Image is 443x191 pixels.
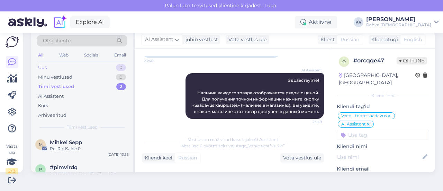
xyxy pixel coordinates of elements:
[144,58,170,63] span: 23:48
[113,51,127,60] div: Email
[142,154,172,162] div: Kliendi keel
[337,93,429,99] div: Kliendi info
[6,168,18,174] div: 2 / 3
[342,59,346,64] span: o
[53,15,67,29] img: explore-ai
[145,36,173,43] span: AI Assistent
[37,51,45,60] div: All
[38,102,48,109] div: Kõik
[6,143,18,174] div: Vaata siia
[354,17,363,27] div: KV
[366,17,439,28] a: [PERSON_NAME]Rahva [DEMOGRAPHIC_DATA]
[341,122,366,126] span: AI Assistent
[38,112,66,119] div: Arhiveeritud
[366,22,431,28] div: Rahva [DEMOGRAPHIC_DATA]
[366,17,431,22] div: [PERSON_NAME]
[183,36,218,43] div: juhib vestlust
[246,143,284,148] i: „Võtke vestlus üle”
[58,51,70,60] div: Web
[341,36,359,43] span: Russian
[38,64,47,71] div: Uus
[50,146,129,152] div: Re: Re: Katse 0
[353,57,397,65] div: # orcqqe47
[337,130,429,140] input: Lisa tag
[38,74,72,81] div: Minu vestlused
[116,74,126,81] div: 0
[50,139,82,146] span: Mihkel Sepp
[295,16,337,28] div: Aktiivne
[188,137,278,142] span: Vestlus on määratud kasutajale AI Assistent
[337,103,429,110] p: Kliendi tag'id
[70,16,110,28] a: Explore AI
[337,165,429,173] p: Kliendi email
[318,36,335,43] div: Klient
[50,171,129,183] div: Ma [PERSON_NAME] sellest kõigest teadlik, aga võiks kinkekaardi saajale saadetud kaaskirja teksti...
[341,114,387,118] span: Veeb - toote saadavus
[6,36,19,47] img: Askly Logo
[67,124,98,130] span: Tiimi vestlused
[38,93,64,100] div: AI Assistent
[404,36,422,43] span: English
[83,51,100,60] div: Socials
[262,2,278,9] span: Luba
[280,153,324,163] div: Võta vestlus üle
[296,119,322,124] span: 23:49
[38,83,74,90] div: Tiimi vestlused
[296,68,322,73] span: AI Assistent
[39,167,42,172] span: p
[43,37,71,44] span: Otsi kliente
[108,152,129,157] div: [DATE] 13:55
[178,154,197,162] span: Russian
[50,164,78,171] span: #pimvirdq
[39,142,43,147] span: M
[339,72,415,86] div: [GEOGRAPHIC_DATA], [GEOGRAPHIC_DATA]
[116,83,126,90] div: 2
[226,35,269,44] div: Võta vestlus üle
[116,64,126,71] div: 0
[182,143,284,148] span: Vestluse ülevõtmiseks vajutage
[337,143,429,150] p: Kliendi nimi
[337,153,421,161] input: Lisa nimi
[397,57,427,64] span: Offline
[369,36,398,43] div: Klienditugi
